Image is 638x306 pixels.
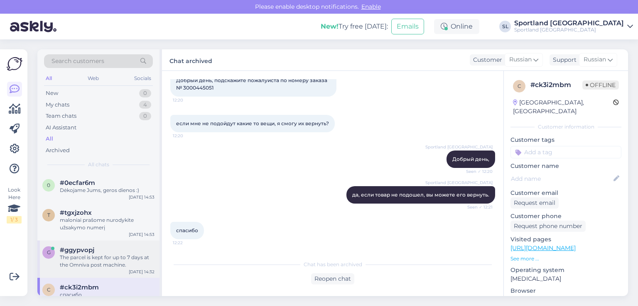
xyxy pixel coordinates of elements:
p: Customer email [510,189,621,197]
span: Enable [359,3,383,10]
div: maloniai prašome nurodykite užsakymo numerį [60,216,155,231]
p: Customer tags [510,136,621,144]
div: Request email [510,197,559,209]
span: 0 [47,182,50,188]
div: SL [499,21,511,32]
span: c [47,287,51,293]
span: #tgxjzohx [60,209,92,216]
a: Sportland [GEOGRAPHIC_DATA]Sportland [GEOGRAPHIC_DATA] [514,20,633,33]
p: Operating system [510,266,621,274]
div: [DATE] 14:53 [129,231,155,238]
span: Russian [509,55,532,64]
div: [GEOGRAPHIC_DATA], [GEOGRAPHIC_DATA] [513,98,613,116]
div: Web [86,73,101,84]
div: Team chats [46,112,76,120]
button: Emails [391,19,424,34]
a: [URL][DOMAIN_NAME] [510,244,576,252]
p: See more ... [510,255,621,262]
div: [DATE] 14:32 [129,269,155,275]
div: # ck3i2mbm [530,80,582,90]
span: t [47,212,50,218]
span: All chats [88,161,109,168]
div: All [44,73,54,84]
div: спасибо [60,291,155,299]
p: Browser [510,287,621,295]
span: g [47,249,51,255]
input: Add a tag [510,146,621,158]
div: Support [550,56,577,64]
div: AI Assistant [46,124,76,132]
span: если мне не подойдут какие то вещи, я смогу их вернуть? [176,120,329,126]
div: Archived [46,146,70,155]
div: Dėkojame Jums, geros dienos :) [60,187,155,194]
span: 12:20 [173,97,204,103]
div: Look Here [7,186,22,223]
div: 4 [139,101,151,109]
span: Sportland [GEOGRAPHIC_DATA] [425,180,493,186]
img: Askly Logo [7,56,22,72]
span: Seen ✓ 12:21 [461,204,493,210]
div: 1 / 3 [7,216,22,223]
div: 0 [139,112,151,120]
span: спасибо [176,227,198,233]
span: #0ecfar6m [60,179,95,187]
div: Reopen chat [311,273,354,284]
span: c [518,83,521,89]
div: New [46,89,58,97]
span: Seen ✓ 12:20 [461,168,493,175]
div: Sportland [GEOGRAPHIC_DATA] [514,20,624,27]
span: #ck3i2mbm [60,284,99,291]
label: Chat archived [169,54,212,66]
div: The parcel is kept for up to 7 days at the Omniva post machine. [60,254,155,269]
p: Chrome [TECHNICAL_ID] [510,295,621,304]
span: Sportland [GEOGRAPHIC_DATA] [425,144,493,150]
p: [MEDICAL_DATA] [510,274,621,283]
p: Customer phone [510,212,621,221]
b: New! [321,22,339,30]
div: Try free [DATE]: [321,22,388,32]
p: Visited pages [510,235,621,244]
span: Добрый день, [452,156,489,162]
div: Online [434,19,479,34]
span: 12:22 [173,240,204,246]
span: 12:20 [173,133,204,139]
span: Offline [582,80,619,90]
div: 0 [139,89,151,97]
span: да, если товар не подошел, вы можете его вернуть. [352,192,489,198]
div: My chats [46,101,69,109]
div: Sportland [GEOGRAPHIC_DATA] [514,27,624,33]
span: Search customers [52,57,104,66]
span: Russian [584,55,606,64]
div: Request phone number [510,221,586,232]
div: Socials [133,73,153,84]
span: #ggypvopj [60,246,94,254]
div: All [46,135,53,143]
div: Customer [470,56,502,64]
div: Customer information [510,123,621,131]
div: [DATE] 14:53 [129,194,155,200]
p: Customer name [510,162,621,170]
input: Add name [511,174,612,183]
span: Chat has been archived [304,261,362,268]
